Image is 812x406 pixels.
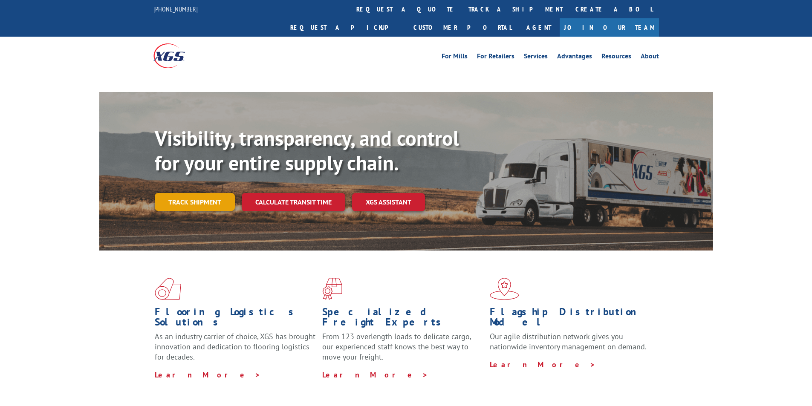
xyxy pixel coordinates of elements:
[352,193,425,211] a: XGS ASSISTANT
[284,18,407,37] a: Request a pickup
[322,331,483,369] p: From 123 overlength loads to delicate cargo, our experienced staff knows the best way to move you...
[641,53,659,62] a: About
[490,331,647,351] span: Our agile distribution network gives you nationwide inventory management on demand.
[407,18,518,37] a: Customer Portal
[518,18,560,37] a: Agent
[442,53,468,62] a: For Mills
[560,18,659,37] a: Join Our Team
[490,360,596,369] a: Learn More >
[155,307,316,331] h1: Flooring Logistics Solutions
[601,53,631,62] a: Resources
[155,370,261,380] a: Learn More >
[153,5,198,13] a: [PHONE_NUMBER]
[490,307,651,331] h1: Flagship Distribution Model
[524,53,548,62] a: Services
[490,278,519,300] img: xgs-icon-flagship-distribution-model-red
[155,193,235,211] a: Track shipment
[322,278,342,300] img: xgs-icon-focused-on-flooring-red
[322,307,483,331] h1: Specialized Freight Experts
[477,53,514,62] a: For Retailers
[155,278,181,300] img: xgs-icon-total-supply-chain-intelligence-red
[155,331,315,362] span: As an industry carrier of choice, XGS has brought innovation and dedication to flooring logistics...
[155,125,459,176] b: Visibility, transparency, and control for your entire supply chain.
[557,53,592,62] a: Advantages
[322,370,428,380] a: Learn More >
[242,193,345,211] a: Calculate transit time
